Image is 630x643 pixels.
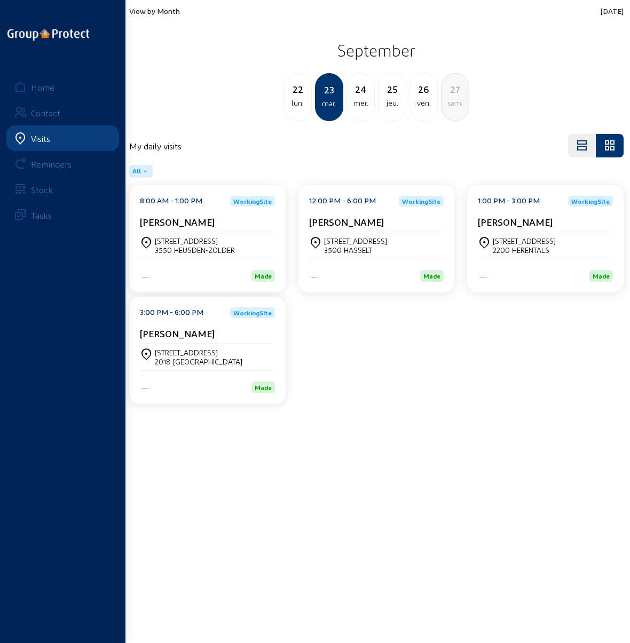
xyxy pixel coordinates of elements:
[31,82,54,92] div: Home
[6,202,119,228] a: Tasks
[6,100,119,125] a: Contact
[402,198,440,204] span: WorkingSite
[316,82,342,97] div: 23
[316,97,342,110] div: mar.
[155,236,235,245] div: [STREET_ADDRESS]
[309,276,320,279] img: Energy Protect HVAC
[155,348,242,357] div: [STREET_ADDRESS]
[233,198,272,204] span: WorkingSite
[347,97,374,109] div: mer.
[140,196,202,207] div: 8:00 AM - 1:00 PM
[6,151,119,177] a: Reminders
[255,272,272,280] span: Made
[129,6,180,15] span: View by Month
[140,387,151,390] img: Energy Protect HVAC
[140,216,215,227] cam-card-title: [PERSON_NAME]
[155,245,235,255] div: 3550 HEUSDEN-ZOLDER
[233,309,272,316] span: WorkingSite
[442,97,469,109] div: sam.
[155,357,242,366] div: 2018 [GEOGRAPHIC_DATA]
[6,177,119,202] a: Stock
[379,82,406,97] div: 25
[571,198,610,204] span: WorkingSite
[140,328,215,339] cam-card-title: [PERSON_NAME]
[6,125,119,151] a: Visits
[284,82,311,97] div: 22
[31,108,60,118] div: Contact
[31,185,53,195] div: Stock
[423,272,440,280] span: Made
[593,272,610,280] span: Made
[129,141,182,151] h4: My daily visits
[132,167,141,176] span: All
[7,29,89,41] img: logo-oneline.png
[6,74,119,100] a: Home
[478,216,553,227] cam-card-title: [PERSON_NAME]
[493,236,556,245] div: [STREET_ADDRESS]
[324,245,387,255] div: 3500 HASSELT
[379,97,406,109] div: jeu.
[410,97,437,109] div: ven.
[478,196,540,207] div: 1:00 PM - 3:00 PM
[31,159,72,169] div: Reminders
[347,82,374,97] div: 24
[284,97,311,109] div: lun.
[493,245,556,255] div: 2200 HERENTALS
[309,196,376,207] div: 12:00 PM - 6:00 PM
[31,133,50,144] div: Visits
[324,236,387,245] div: [STREET_ADDRESS]
[140,307,203,318] div: 3:00 PM - 6:00 PM
[601,6,624,15] span: [DATE]
[255,384,272,391] span: Made
[442,82,469,97] div: 27
[309,216,384,227] cam-card-title: [PERSON_NAME]
[140,276,151,279] img: Energy Protect HVAC
[129,37,624,63] h2: September
[410,82,437,97] div: 26
[31,210,52,220] div: Tasks
[478,276,489,279] img: Energy Protect HVAC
